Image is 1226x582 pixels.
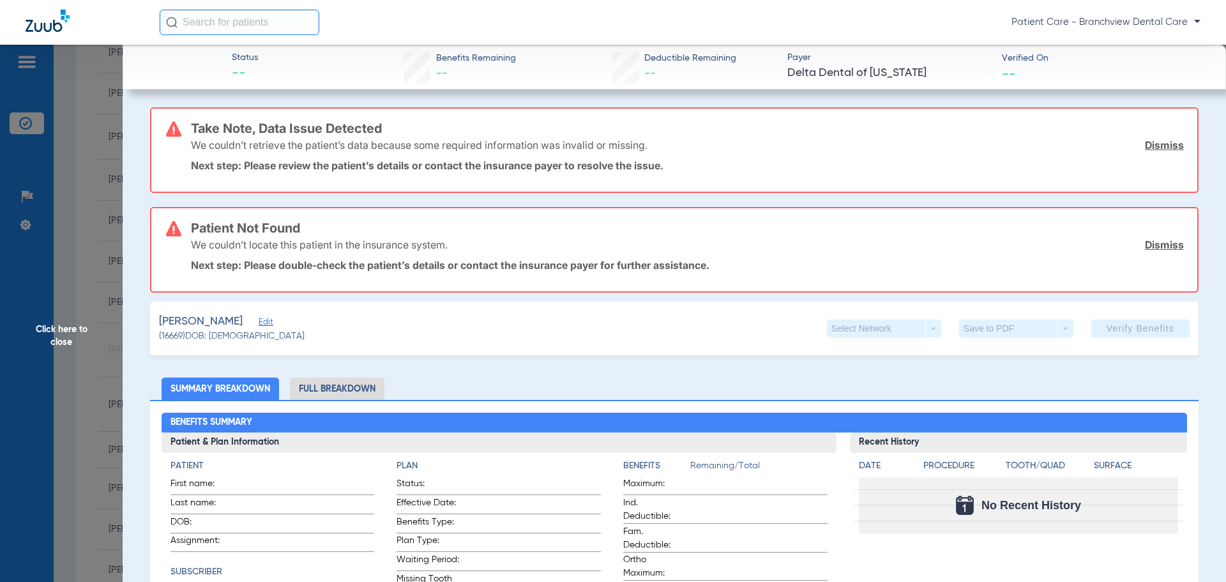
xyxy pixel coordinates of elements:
h4: Plan [397,459,601,473]
span: Waiting Period: [397,553,459,571]
span: No Recent History [981,499,1081,512]
a: Dismiss [1145,238,1184,251]
span: Payer [787,51,991,65]
span: Remaining/Total [690,459,828,477]
li: Summary Breakdown [162,378,279,400]
span: Patient Care - Branchview Dental Care [1011,16,1200,29]
span: Last name: [170,496,233,514]
h2: Benefits Summary [162,413,1188,433]
img: Calendar [956,496,974,515]
h3: Patient Not Found [191,222,1184,234]
span: Ortho Maximum: [623,553,686,580]
h4: Procedure [923,459,1001,473]
img: Search Icon [166,17,178,28]
h3: Take Note, Data Issue Detected [191,122,1184,135]
h4: Surface [1094,459,1178,473]
a: Dismiss [1145,139,1184,151]
span: First name: [170,477,233,494]
h3: Patient & Plan Information [162,433,836,453]
p: Next step: Please double-check the patient’s details or contact the insurance payer for further a... [191,259,1184,272]
img: Zuub Logo [26,10,70,32]
span: Verified On [1002,52,1206,65]
span: Ind. Deductible: [623,496,686,523]
p: Next step: Please review the patient’s details or contact the insurance payer to resolve the issue. [191,159,1184,172]
h4: Benefits [623,459,690,473]
span: -- [644,68,656,79]
span: Assignment: [170,534,233,551]
span: Edit [259,318,270,330]
span: -- [232,65,258,83]
h4: Subscriber [170,565,375,579]
app-breakdown-title: Date [859,459,912,477]
input: Search for patients [160,10,319,35]
li: Full Breakdown [290,378,384,400]
p: We couldn’t retrieve the patient’s data because some required information was invalid or missing. [191,139,647,151]
p: We couldn’t locate this patient in the insurance system. [191,238,448,251]
span: Maximum: [623,477,686,494]
span: Effective Date: [397,496,459,514]
h4: Date [859,459,912,473]
span: -- [436,68,448,79]
h4: Tooth/Quad [1006,459,1090,473]
img: error-icon [166,221,181,236]
span: Status [232,51,258,65]
span: -- [1002,66,1016,80]
span: Plan Type: [397,534,459,551]
app-breakdown-title: Benefits [623,459,690,477]
app-breakdown-title: Surface [1094,459,1178,477]
img: error-icon [166,121,181,137]
span: DOB: [170,516,233,533]
app-breakdown-title: Tooth/Quad [1006,459,1090,477]
span: Benefits Remaining [436,52,516,65]
span: Status: [397,477,459,494]
span: [PERSON_NAME] [159,314,243,330]
span: (16669) DOB: [DEMOGRAPHIC_DATA] [159,330,305,343]
span: Deductible Remaining [644,52,736,65]
h4: Patient [170,459,375,473]
span: Fam. Deductible: [623,525,686,552]
iframe: Chat Widget [1162,521,1226,582]
span: Benefits Type: [397,516,459,533]
span: Delta Dental of [US_STATE] [787,65,991,81]
app-breakdown-title: Procedure [923,459,1001,477]
h3: Recent History [850,433,1188,453]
